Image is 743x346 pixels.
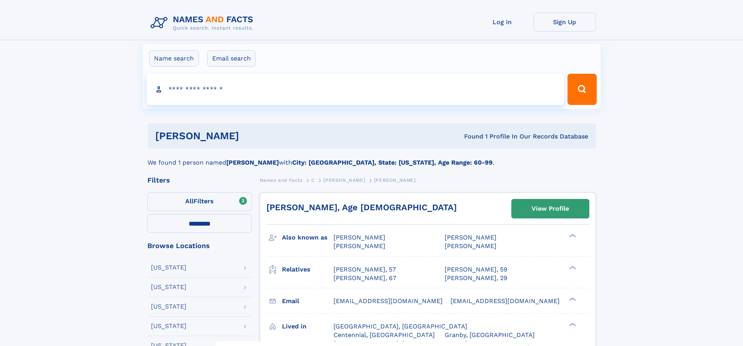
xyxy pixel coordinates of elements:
div: Found 1 Profile In Our Records Database [351,132,588,141]
div: [US_STATE] [151,284,186,290]
h3: Lived in [282,320,333,333]
a: [PERSON_NAME], 67 [333,274,396,282]
span: C [311,177,315,183]
span: [EMAIL_ADDRESS][DOMAIN_NAME] [450,297,560,305]
input: search input [147,74,564,105]
a: [PERSON_NAME], 59 [445,265,507,274]
span: [PERSON_NAME] [333,234,385,241]
div: View Profile [532,200,569,218]
a: [PERSON_NAME], 57 [333,265,396,274]
a: Sign Up [534,12,596,32]
span: Granby, [GEOGRAPHIC_DATA] [445,331,535,339]
div: We found 1 person named with . [147,149,596,167]
h3: Also known as [282,231,333,244]
span: [EMAIL_ADDRESS][DOMAIN_NAME] [333,297,443,305]
img: Logo Names and Facts [147,12,260,34]
a: [PERSON_NAME], 29 [445,274,507,282]
span: Centennial, [GEOGRAPHIC_DATA] [333,331,435,339]
div: [US_STATE] [151,264,186,271]
b: [PERSON_NAME] [226,159,279,166]
h3: Email [282,295,333,308]
span: [PERSON_NAME] [333,242,385,250]
span: All [185,197,193,205]
div: Browse Locations [147,242,252,249]
div: ❯ [567,296,576,302]
label: Filters [147,192,252,211]
div: ❯ [567,233,576,238]
div: Filters [147,177,252,184]
b: City: [GEOGRAPHIC_DATA], State: [US_STATE], Age Range: 60-99 [292,159,493,166]
a: Log In [471,12,534,32]
h1: [PERSON_NAME] [155,131,352,141]
a: C [311,175,315,185]
h3: Relatives [282,263,333,276]
div: ❯ [567,265,576,270]
div: ❯ [567,322,576,327]
div: [US_STATE] [151,303,186,310]
a: Names and Facts [260,175,303,185]
button: Search Button [567,74,596,105]
span: [GEOGRAPHIC_DATA], [GEOGRAPHIC_DATA] [333,323,467,330]
span: [PERSON_NAME] [374,177,416,183]
span: [PERSON_NAME] [445,234,497,241]
span: [PERSON_NAME] [445,242,497,250]
a: [PERSON_NAME], Age [DEMOGRAPHIC_DATA] [266,202,457,212]
div: [US_STATE] [151,323,186,329]
span: [PERSON_NAME] [323,177,365,183]
a: [PERSON_NAME] [323,175,365,185]
a: View Profile [512,199,589,218]
label: Name search [149,50,199,67]
label: Email search [207,50,256,67]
